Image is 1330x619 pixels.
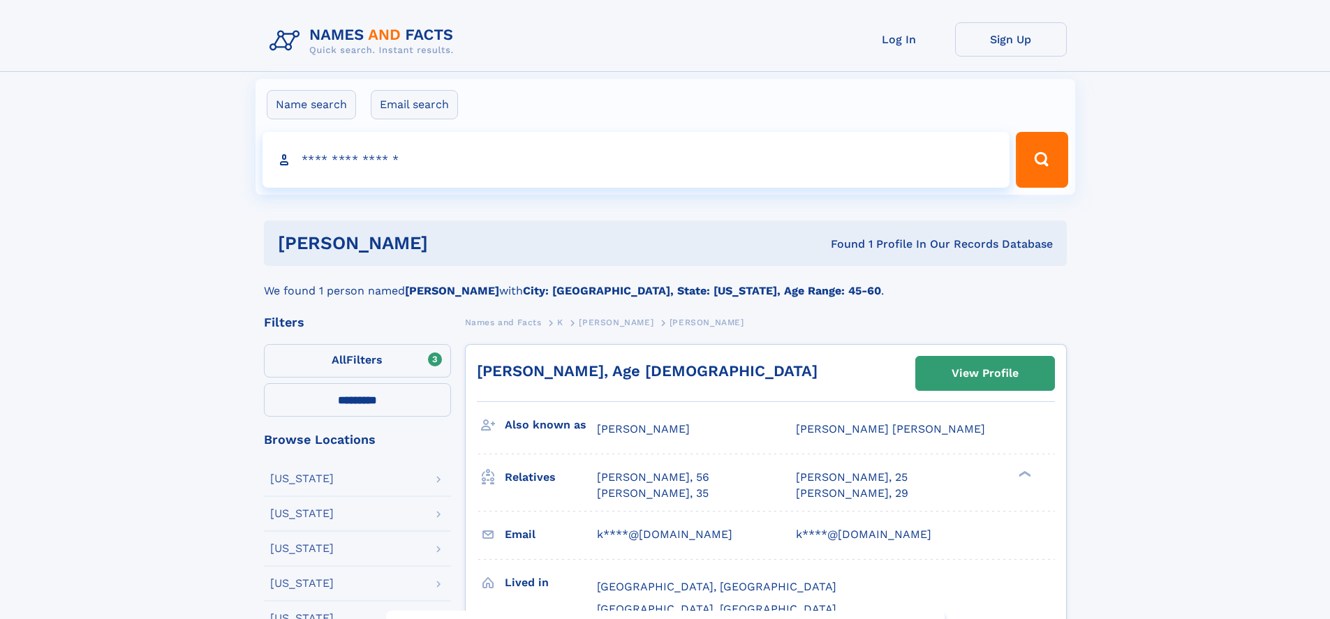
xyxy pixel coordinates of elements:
[670,318,744,327] span: [PERSON_NAME]
[523,284,881,297] b: City: [GEOGRAPHIC_DATA], State: [US_STATE], Age Range: 45-60
[477,362,818,380] a: [PERSON_NAME], Age [DEMOGRAPHIC_DATA]
[270,473,334,484] div: [US_STATE]
[597,580,836,593] span: [GEOGRAPHIC_DATA], [GEOGRAPHIC_DATA]
[264,316,451,329] div: Filters
[597,422,690,435] span: [PERSON_NAME]
[270,543,334,554] div: [US_STATE]
[597,470,709,485] a: [PERSON_NAME], 56
[264,22,465,60] img: Logo Names and Facts
[843,22,955,57] a: Log In
[796,470,908,485] a: [PERSON_NAME], 25
[579,313,653,331] a: [PERSON_NAME]
[264,344,451,378] label: Filters
[267,90,356,119] label: Name search
[263,132,1010,188] input: search input
[557,318,563,327] span: K
[264,433,451,446] div: Browse Locations
[264,266,1067,299] div: We found 1 person named with .
[557,313,563,331] a: K
[278,234,630,252] h1: [PERSON_NAME]
[465,313,542,331] a: Names and Facts
[270,508,334,519] div: [US_STATE]
[597,486,709,501] a: [PERSON_NAME], 35
[916,357,1054,390] a: View Profile
[597,602,836,616] span: [GEOGRAPHIC_DATA], [GEOGRAPHIC_DATA]
[796,486,908,501] a: [PERSON_NAME], 29
[405,284,499,297] b: [PERSON_NAME]
[955,22,1067,57] a: Sign Up
[952,357,1019,389] div: View Profile
[505,413,597,437] h3: Also known as
[1015,470,1032,479] div: ❯
[796,422,985,435] span: [PERSON_NAME] [PERSON_NAME]
[1016,132,1067,188] button: Search Button
[505,523,597,546] h3: Email
[270,578,334,589] div: [US_STATE]
[332,353,346,366] span: All
[505,571,597,595] h3: Lived in
[579,318,653,327] span: [PERSON_NAME]
[629,237,1053,252] div: Found 1 Profile In Our Records Database
[371,90,458,119] label: Email search
[505,465,597,489] h3: Relatives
